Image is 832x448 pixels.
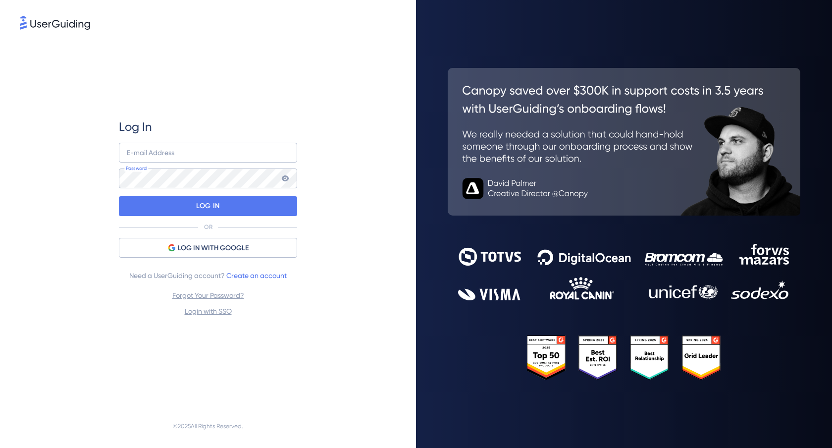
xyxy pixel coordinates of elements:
img: 25303e33045975176eb484905ab012ff.svg [527,336,721,380]
p: OR [204,223,212,231]
a: Forgot Your Password? [172,291,244,299]
img: 26c0aa7c25a843aed4baddd2b5e0fa68.svg [448,68,800,216]
img: 8faab4ba6bc7696a72372aa768b0286c.svg [20,16,90,30]
span: © 2025 All Rights Reserved. [173,420,243,432]
span: LOG IN WITH GOOGLE [178,242,249,254]
p: LOG IN [196,198,219,214]
a: Login with SSO [185,307,232,315]
span: Need a UserGuiding account? [129,270,287,281]
img: 9302ce2ac39453076f5bc0f2f2ca889b.svg [458,244,789,300]
span: Log In [119,119,152,135]
a: Create an account [226,272,287,280]
input: example@company.com [119,143,297,163]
